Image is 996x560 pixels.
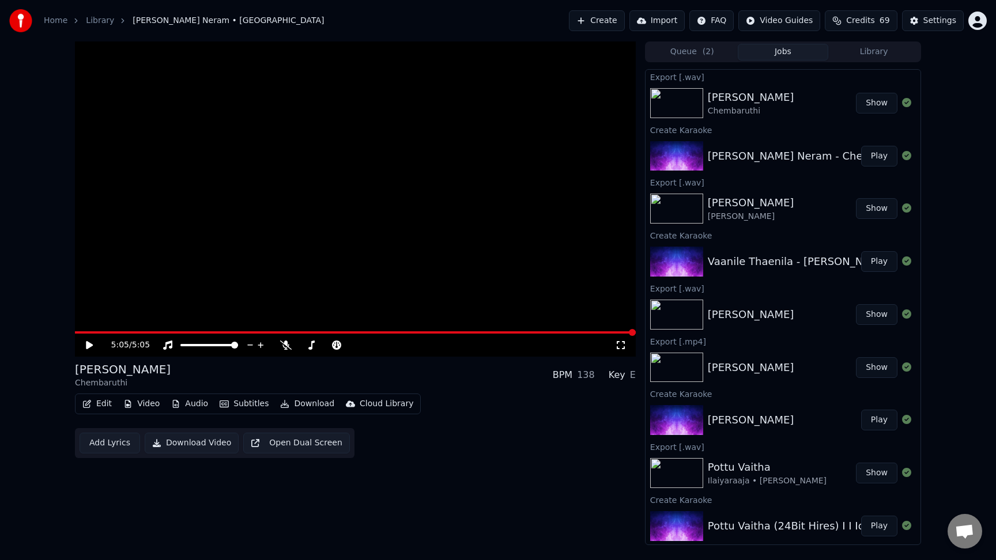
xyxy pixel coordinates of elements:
[708,211,794,222] div: [PERSON_NAME]
[738,10,820,31] button: Video Guides
[708,307,794,323] div: [PERSON_NAME]
[646,175,920,189] div: Export [.wav]
[708,360,794,376] div: [PERSON_NAME]
[646,334,920,348] div: Export [.mp4]
[569,10,625,31] button: Create
[119,396,164,412] button: Video
[111,339,129,351] span: 5:05
[708,195,794,211] div: [PERSON_NAME]
[646,493,920,506] div: Create Karaoke
[133,15,324,27] span: [PERSON_NAME] Neram • [GEOGRAPHIC_DATA]
[630,368,636,382] div: E
[708,412,794,428] div: [PERSON_NAME]
[703,46,714,58] span: ( 2 )
[577,368,595,382] div: 138
[629,10,685,31] button: Import
[708,459,827,475] div: Pottu Vaitha
[609,368,625,382] div: Key
[646,123,920,137] div: Create Karaoke
[856,463,897,483] button: Show
[856,357,897,378] button: Show
[9,9,32,32] img: youka
[861,516,897,536] button: Play
[44,15,324,27] nav: breadcrumb
[80,433,140,453] button: Add Lyrics
[861,251,897,272] button: Play
[276,396,339,412] button: Download
[738,44,829,60] button: Jobs
[167,396,213,412] button: Audio
[75,361,171,377] div: [PERSON_NAME]
[902,10,964,31] button: Settings
[111,339,139,351] div: /
[75,377,171,389] div: Chembaruthi
[923,15,956,27] div: Settings
[44,15,67,27] a: Home
[846,15,874,27] span: Credits
[689,10,734,31] button: FAQ
[132,339,150,351] span: 5:05
[708,89,794,105] div: [PERSON_NAME]
[708,105,794,117] div: Chembaruthi
[828,44,919,60] button: Library
[86,15,114,27] a: Library
[708,475,827,487] div: Ilaiyaraaja • [PERSON_NAME]
[646,387,920,400] div: Create Karaoke
[215,396,273,412] button: Subtitles
[856,198,897,219] button: Show
[856,304,897,325] button: Show
[78,396,116,412] button: Edit
[553,368,572,382] div: BPM
[646,281,920,295] div: Export [.wav]
[861,410,897,430] button: Play
[145,433,239,453] button: Download Video
[243,433,350,453] button: Open Dual Screen
[646,228,920,242] div: Create Karaoke
[948,514,982,548] div: Open chat
[856,93,897,113] button: Show
[880,15,890,27] span: 69
[861,146,897,167] button: Play
[360,398,413,410] div: Cloud Library
[825,10,897,31] button: Credits69
[646,440,920,453] div: Export [.wav]
[646,70,920,84] div: Export [.wav]
[647,44,738,60] button: Queue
